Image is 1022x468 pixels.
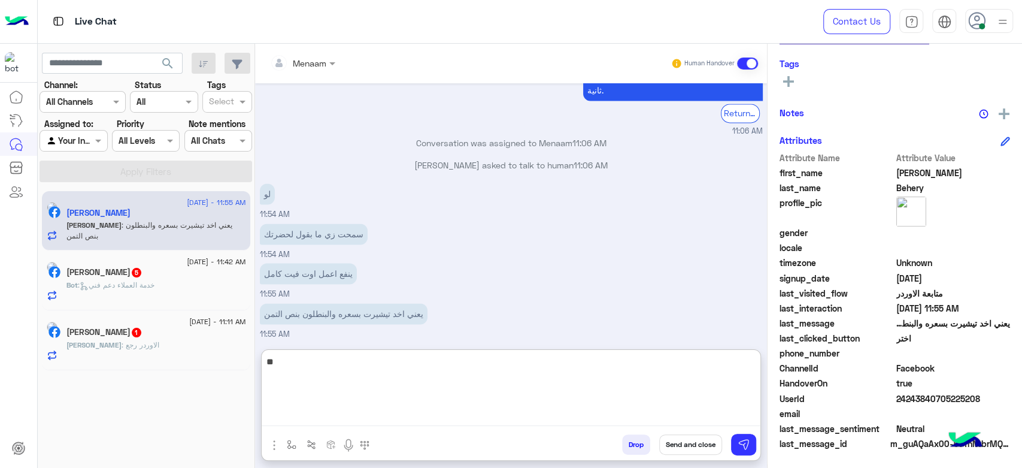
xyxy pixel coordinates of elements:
h6: Notes [780,107,804,118]
img: Facebook [48,266,60,278]
span: ChannelId [780,362,894,375]
button: select flow [282,434,302,454]
label: Tags [207,78,226,91]
h5: Hussein Behery [66,208,131,218]
span: last_visited_flow [780,287,894,300]
span: 11:06 AM [572,138,606,148]
h5: Omar Awes [66,267,142,277]
img: create order [326,440,336,449]
label: Priority [117,117,144,130]
h5: Ahmed Othman [66,327,142,337]
p: 14/9/2025, 11:54 AM [260,183,275,204]
span: اختر [896,332,1011,345]
span: 5 [132,268,141,277]
p: 14/9/2025, 11:54 AM [260,224,368,244]
span: timezone [780,256,894,269]
img: Facebook [48,206,60,218]
span: 0 [896,362,1011,375]
span: UserId [780,392,894,405]
div: Return to Bot [721,104,760,122]
p: 14/9/2025, 11:55 AM [260,263,357,284]
span: 11:06 AM [732,126,763,137]
span: Attribute Value [896,152,1011,164]
span: m_guAQaAx00-6vTnNtbrMQR4JFh1-qpWWYKLBvu4IHLExhV4vlUs9xb_-6ncKXjjdaENOqt0JI0qY4dtGCR-XgkA [890,437,1010,450]
span: Unknown [896,256,1011,269]
button: create order [322,434,341,454]
div: Select [207,95,234,110]
img: picture [47,202,57,213]
small: Human Handover [684,59,735,68]
span: 2025-09-14T08:55:40.347Z [896,302,1011,315]
span: 11:54 AM [260,210,290,219]
button: Trigger scenario [302,434,322,454]
label: Note mentions [189,117,245,130]
img: Trigger scenario [307,440,316,449]
span: Behery [896,182,1011,194]
img: send message [738,439,750,451]
button: Drop [622,434,650,455]
span: Bot [66,280,78,289]
p: Conversation was assigned to Menaam [260,137,763,149]
img: tab [938,15,951,29]
img: picture [47,262,57,273]
p: 14/9/2025, 11:55 AM [260,303,427,324]
span: email [780,407,894,420]
span: 11:55 AM [260,289,290,298]
h6: Tags [780,58,1010,69]
span: null [896,227,1011,239]
label: Channel: [44,78,78,91]
span: locale [780,241,894,254]
button: Apply Filters [40,161,252,182]
span: [DATE] - 11:11 AM [189,316,245,327]
img: add [999,108,1009,119]
img: 713415422032625 [5,52,26,74]
span: يعني اخد تيشيرت بسعره والبنطلون بنص التمن [66,221,232,240]
span: 11:06 AM [574,160,608,170]
span: profile_pic [780,197,894,224]
img: send voice note [341,438,356,452]
span: last_interaction [780,302,894,315]
img: notes [979,109,988,119]
img: picture [896,197,926,227]
span: last_message_id [780,437,888,450]
img: send attachment [267,438,281,452]
span: HandoverOn [780,377,894,390]
img: select flow [287,440,296,449]
span: : خدمة العملاء دعم فني [78,280,154,289]
span: [PERSON_NAME] [66,221,122,230]
span: last_clicked_button [780,332,894,345]
button: search [153,53,183,78]
span: last_name [780,182,894,194]
label: Status [135,78,161,91]
img: tab [51,14,66,29]
span: search [160,56,175,71]
button: Send and close [659,434,722,455]
span: 0 [896,422,1011,435]
img: Facebook [48,326,60,338]
span: null [896,241,1011,254]
h6: Attributes [780,135,822,146]
span: null [896,407,1011,420]
span: يعني اخد تيشيرت بسعره والبنطلون بنص التمن [896,317,1011,330]
span: last_message_sentiment [780,422,894,435]
a: tab [899,9,923,34]
span: Attribute Name [780,152,894,164]
span: true [896,377,1011,390]
span: first_name [780,167,894,179]
span: signup_date [780,272,894,285]
span: 24243840705225208 [896,392,1011,405]
span: [DATE] - 11:42 AM [187,256,245,267]
span: [DATE] - 11:55 AM [187,197,245,208]
span: last_message [780,317,894,330]
span: 11:55 AM [260,330,290,339]
span: null [896,347,1011,360]
span: [PERSON_NAME] [66,340,122,349]
span: 1 [132,328,141,337]
p: Live Chat [75,14,117,30]
img: make a call [360,440,369,450]
span: 2025-07-28T08:20:02.901Z [896,272,1011,285]
img: hulul-logo.png [944,420,986,462]
p: [PERSON_NAME] asked to talk to human [260,159,763,171]
span: الاوردر رجع [122,340,159,349]
img: Logo [5,9,29,34]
